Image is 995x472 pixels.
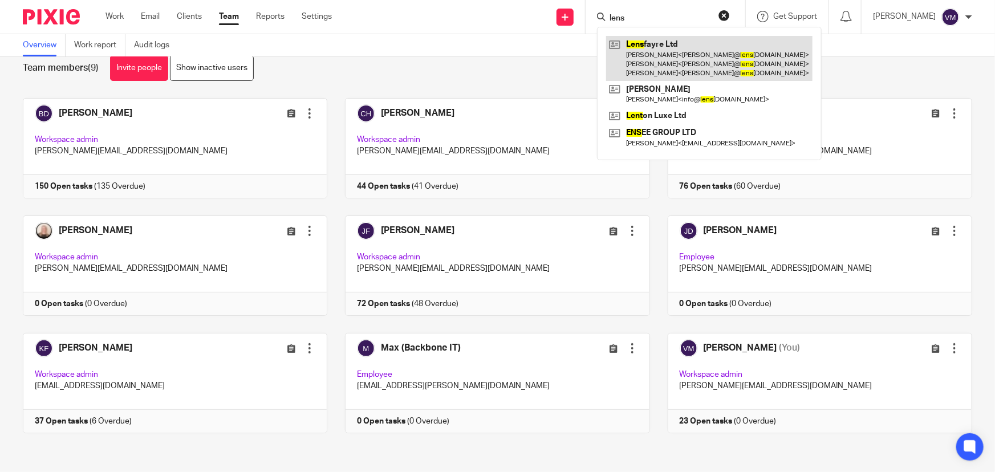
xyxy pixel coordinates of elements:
span: (9) [88,63,99,72]
img: Pixie [23,9,80,25]
h1: Team members [23,62,99,74]
p: [PERSON_NAME] [873,11,936,22]
a: Settings [302,11,332,22]
a: Audit logs [134,34,178,56]
a: Overview [23,34,66,56]
a: Work report [74,34,125,56]
a: Clients [177,11,202,22]
a: Work [105,11,124,22]
input: Search [608,14,711,24]
button: Clear [718,10,730,21]
a: Team [219,11,239,22]
img: svg%3E [941,8,960,26]
a: Invite people [110,55,168,81]
a: Reports [256,11,285,22]
a: Email [141,11,160,22]
span: Get Support [773,13,817,21]
a: Show inactive users [170,55,254,81]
